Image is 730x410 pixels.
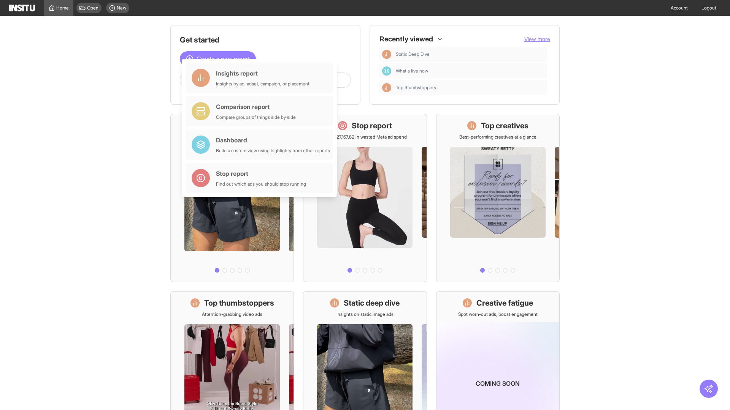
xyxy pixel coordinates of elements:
a: Stop reportSave £27,167.82 in wasted Meta ad spend [303,114,427,282]
span: New [117,5,126,11]
span: Static Deep Dive [396,51,430,57]
span: Top thumbstoppers [396,85,544,91]
h1: Stop report [352,120,392,131]
h1: Static deep dive [344,298,400,308]
h1: Top creatives [481,120,528,131]
span: What's live now [396,68,428,74]
button: Create a new report [180,51,256,66]
div: Dashboard [382,66,391,76]
span: View more [524,36,550,42]
span: Home [56,5,69,11]
div: Compare groups of things side by side [216,114,296,120]
div: Dashboard [216,136,330,145]
button: View more [524,35,550,43]
div: Insights [382,50,391,59]
span: Create a new report [197,54,250,63]
div: Insights report [216,69,309,78]
span: Static Deep Dive [396,51,544,57]
span: Open [87,5,98,11]
div: Find out which ads you should stop running [216,181,306,187]
p: Best-performing creatives at a glance [459,134,536,140]
p: Insights on static image ads [336,311,394,317]
div: Insights by ad, adset, campaign, or placement [216,81,309,87]
div: Comparison report [216,102,296,111]
img: Logo [9,5,35,11]
span: Top thumbstoppers [396,85,436,91]
div: Build a custom view using highlights from other reports [216,148,330,154]
p: Save £27,167.82 in wasted Meta ad spend [323,134,407,140]
div: Stop report [216,169,306,178]
a: Top creativesBest-performing creatives at a glance [436,114,560,282]
h1: Get started [180,35,351,45]
span: What's live now [396,68,544,74]
div: Insights [382,83,391,92]
p: Attention-grabbing video ads [202,311,262,317]
h1: Top thumbstoppers [204,298,274,308]
a: What's live nowSee all active ads instantly [170,114,294,282]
